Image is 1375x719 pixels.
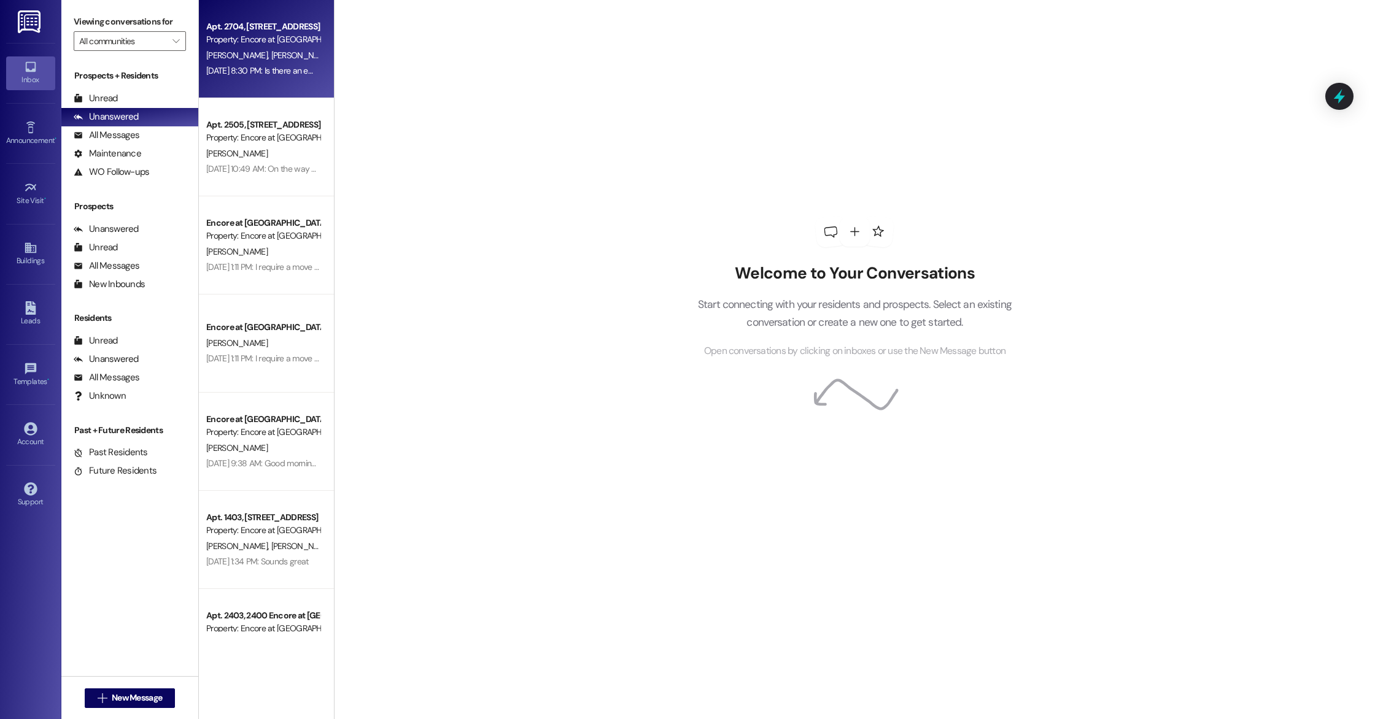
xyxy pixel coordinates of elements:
button: New Message [85,688,176,708]
div: Encore at [GEOGRAPHIC_DATA] [206,413,320,426]
div: WO Follow-ups [74,166,149,179]
span: [PERSON_NAME] [206,246,268,257]
div: Residents [61,312,198,325]
div: Prospects + Residents [61,69,198,82]
div: Unanswered [74,223,139,236]
div: Apt. 2704, [STREET_ADDRESS] [206,20,320,33]
div: Past Residents [74,446,148,459]
span: Open conversations by clicking on inboxes or use the New Message button [704,344,1005,359]
div: Property: Encore at [GEOGRAPHIC_DATA] [206,33,320,46]
span: [PERSON_NAME] [206,50,271,61]
a: Leads [6,298,55,331]
a: Templates • [6,358,55,391]
div: [DATE] 1:11 PM: I require a move out inspection. Before I turn in keys [DATE] [206,353,462,364]
div: Apt. 2403, 2400 Encore at [GEOGRAPHIC_DATA] [206,609,320,622]
div: All Messages [74,371,139,384]
input: All communities [79,31,166,51]
span: • [44,194,46,203]
img: ResiDesk Logo [18,10,43,33]
span: [PERSON_NAME] [206,540,271,552]
div: [DATE] 1:11 PM: I require a move out inspection. Before I turn in keys [DATE] [206,261,462,272]
a: Account [6,418,55,452]
i:  [98,693,107,703]
div: New Inbounds [74,278,145,291]
a: Inbox [6,56,55,90]
a: Support [6,479,55,512]
div: Property: Encore at [GEOGRAPHIC_DATA] [206,229,320,242]
div: Unread [74,92,118,105]
div: Future Residents [74,464,157,477]
div: [DATE] 1:34 PM: Sounds great [206,556,308,567]
span: [PERSON_NAME] [206,442,268,453]
div: Unanswered [74,353,139,366]
div: Property: Encore at [GEOGRAPHIC_DATA] [206,622,320,635]
span: [PERSON_NAME] [271,540,332,552]
label: Viewing conversations for [74,12,186,31]
div: Unknown [74,390,126,402]
i:  [172,36,179,46]
div: Apt. 1403, [STREET_ADDRESS] [206,511,320,524]
div: Property: Encore at [GEOGRAPHIC_DATA] [206,131,320,144]
div: Encore at [GEOGRAPHIC_DATA] [206,321,320,334]
div: Apt. 2505, [STREET_ADDRESS] [206,118,320,131]
div: Property: Encore at [GEOGRAPHIC_DATA] [206,426,320,439]
div: Maintenance [74,147,141,160]
div: All Messages [74,129,139,142]
a: Site Visit • [6,177,55,210]
p: Start connecting with your residents and prospects. Select an existing conversation or create a n... [679,296,1030,331]
span: • [47,375,49,384]
div: Encore at [GEOGRAPHIC_DATA] [206,217,320,229]
div: Unanswered [74,110,139,123]
div: [DATE] 10:49 AM: On the way caylee at publix getting money order [206,163,443,174]
div: [DATE] 9:38 AM: Good morning we're traveling from out of state but we'll be there within the next... [206,458,588,469]
span: [PERSON_NAME] [206,337,268,348]
div: Unread [74,334,118,347]
span: [PERSON_NAME] [206,148,268,159]
div: Unread [74,241,118,254]
a: Buildings [6,237,55,271]
span: [PERSON_NAME] [271,50,332,61]
div: All Messages [74,260,139,272]
div: Past + Future Residents [61,424,198,437]
span: • [55,134,56,143]
div: Property: Encore at [GEOGRAPHIC_DATA] [206,524,320,537]
div: [DATE] 8:30 PM: Is there an emergency contact number? [206,65,408,76]
div: Prospects [61,200,198,213]
span: New Message [112,691,162,704]
h2: Welcome to Your Conversations [679,264,1030,283]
